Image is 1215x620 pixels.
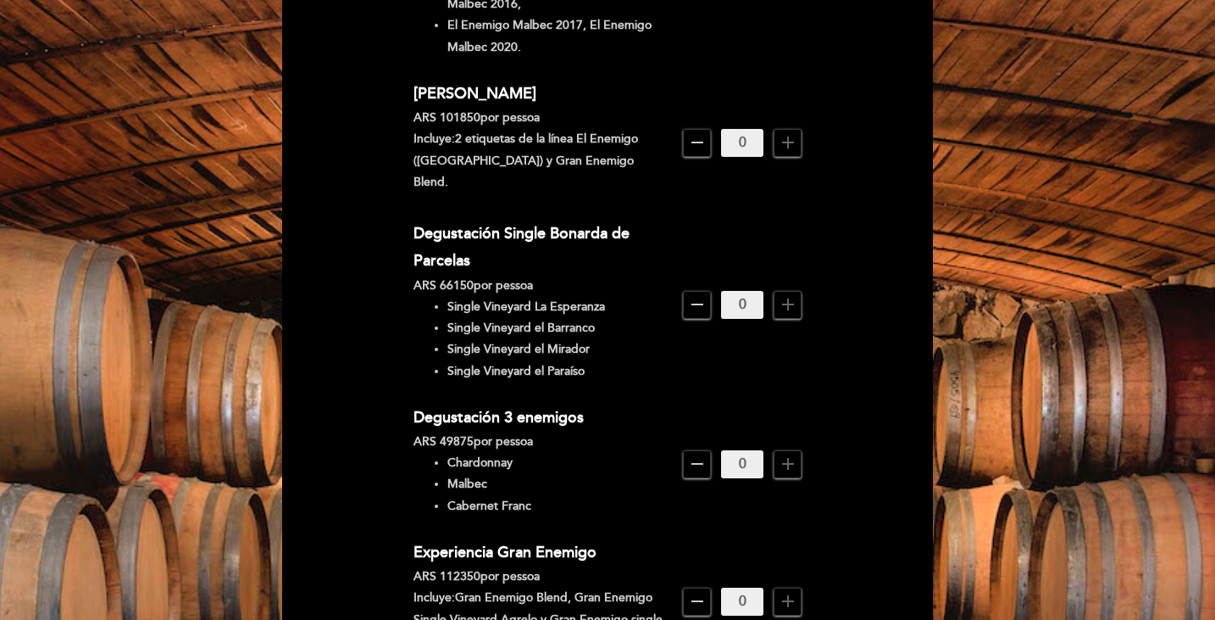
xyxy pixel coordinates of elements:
div: ARS 66150 [413,275,670,296]
div: ARS 49875 [413,431,670,452]
div: Degustación 3 enemigos [413,404,670,431]
li: Single Vineyard el Barranco [447,317,670,338]
i: add [778,294,798,315]
i: remove [687,591,707,612]
i: remove [687,454,707,474]
div: Experiencia Gran Enemigo [413,539,670,566]
li: Chardonnay [447,452,670,473]
div: Degustación Single Bonarda de Parcelas [413,220,670,275]
i: remove [687,132,707,153]
span: por pessoa [480,569,540,584]
li: Cabernet Franc [447,495,670,517]
li: Malbec [447,473,670,494]
strong: Incluye: [413,131,455,146]
strong: Incluye: [413,590,455,605]
i: remove [687,294,707,315]
div: [PERSON_NAME] [413,80,670,107]
i: add [778,132,798,153]
span: por pessoa [474,434,533,449]
i: add [778,454,798,474]
span: por pessoa [480,110,540,125]
div: ARS 112350 [413,566,670,587]
li: Single Vineyard el Mirador [447,338,670,360]
p: 2 etiquetas de la línea El Enemigo ([GEOGRAPHIC_DATA]) y Gran Enemigo Blend. [413,128,670,193]
div: ARS 101850 [413,107,670,128]
span: por pessoa [474,278,533,293]
i: add [778,591,798,612]
li: El Enemigo Malbec 2017, El Enemigo Malbec 2020. [447,14,670,57]
li: Single Vineyard el Paraíso [447,360,670,382]
li: Single Vineyard La Esperanza [447,296,670,317]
